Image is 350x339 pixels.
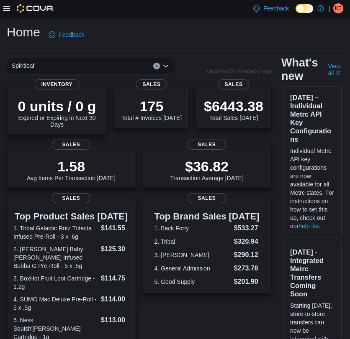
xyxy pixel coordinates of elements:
dt: 4. SUMO Mac Deluxe Pre-Roll - 5 x .5g [13,295,98,312]
dt: 1. Back Forty [154,224,231,232]
span: Sales [188,140,226,150]
button: Clear input [153,63,160,69]
span: Sales [52,193,90,203]
button: Open list of options [162,63,169,69]
dd: $533.27 [234,223,260,233]
span: Feedback [59,31,84,39]
dt: 3. BoxHot Fruit Loot Cartridge - 1.2g [13,274,98,291]
div: Total # Invoices [DATE] [121,98,182,121]
span: Sales [188,193,226,203]
dd: $273.76 [234,263,260,273]
p: Individual Metrc API key configurations are now available for all Metrc states. For instructions ... [290,147,335,230]
p: $6443.38 [204,98,263,115]
dt: 4. General Admission [154,264,231,273]
dd: $125.30 [101,244,129,254]
svg: External link [335,71,340,76]
h3: Top Product Sales [DATE] [13,212,129,222]
h3: [DATE] - Integrated Metrc Transfers Coming Soon [290,248,335,298]
span: Feedback [263,4,289,13]
dd: $114.00 [101,294,129,304]
dd: $201.90 [234,277,260,287]
span: Sales [52,140,90,150]
span: Spiritleaf [12,61,34,71]
div: Transaction Average [DATE] [170,158,244,181]
h1: Home [7,24,40,41]
div: Total Sales [DATE] [204,98,263,121]
dd: $113.00 [101,315,129,325]
span: KE [335,3,342,13]
p: $36.82 [170,158,244,175]
span: Sales [218,79,250,89]
img: Cova [17,4,54,13]
a: View allExternal link [328,63,343,76]
span: Inventory [35,79,80,89]
dt: 2. Tribal [154,237,231,246]
div: Expired or Expiring in Next 30 Days [13,98,100,128]
div: Avg Items Per Transaction [DATE] [27,158,116,181]
dt: 3. [PERSON_NAME] [154,251,231,259]
p: 0 units / 0 g [13,98,100,115]
span: Sales [136,79,167,89]
dd: $141.55 [101,223,129,233]
p: 1.58 [27,158,116,175]
div: Kaitlyn E [333,3,343,13]
dd: $290.12 [234,250,260,260]
p: Updated 5 minute(s) ago [207,68,271,74]
p: | [328,3,330,13]
input: Dark Mode [296,4,313,13]
h3: Top Brand Sales [DATE] [154,212,260,222]
a: Feedback [45,26,87,43]
dd: $114.75 [101,273,129,283]
a: help file [299,223,319,229]
p: 175 [121,98,182,115]
h2: What's new [281,56,318,83]
dt: 2. [PERSON_NAME] Baby [PERSON_NAME] Infused Bubba G Pre-Roll - 5 x .5g [13,245,98,270]
dd: $320.94 [234,237,260,247]
dt: 1. Tribal Galactic Rntz Trifecta Infused Pre-Roll - 3 x .6g [13,224,98,241]
dt: 5. Good Supply [154,278,231,286]
h3: [DATE] – Individual Metrc API Key Configurations [290,93,335,143]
